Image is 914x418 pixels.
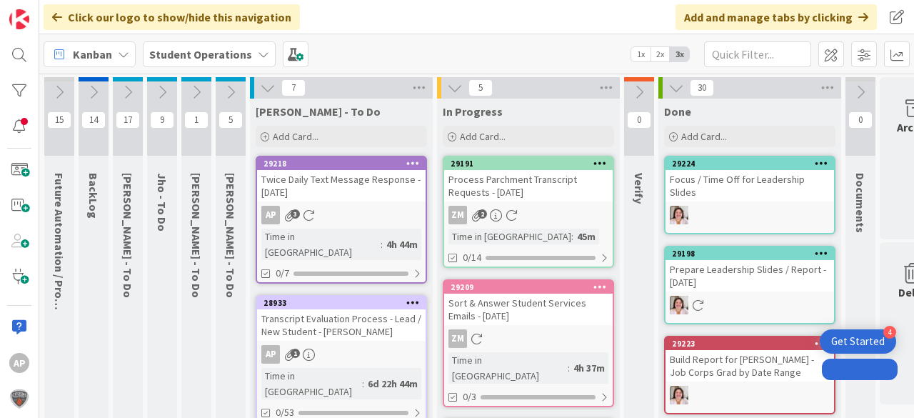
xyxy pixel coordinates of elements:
div: AP [261,345,280,364]
span: 17 [116,111,140,129]
span: : [362,376,364,392]
div: 29224 [672,159,834,169]
div: Open Get Started checklist, remaining modules: 4 [820,329,896,354]
span: 5 [219,111,243,129]
img: EW [670,296,688,314]
div: 29198Prepare Leadership Slides / Report - [DATE] [666,247,834,292]
div: Click our logo to show/hide this navigation [44,4,300,30]
span: 9 [150,111,174,129]
div: EW [666,296,834,314]
div: Add and manage tabs by clicking [676,4,877,30]
div: 29191Process Parchment Transcript Requests - [DATE] [444,157,613,201]
span: Add Card... [681,130,727,143]
div: 29209 [444,281,613,294]
div: ZM [444,206,613,224]
img: avatar [9,389,29,409]
div: 29223 [672,339,834,349]
span: Documents [853,173,868,233]
span: 1 [184,111,209,129]
span: 0/3 [463,389,476,404]
div: ZM [448,206,467,224]
span: 15 [47,111,71,129]
div: Focus / Time Off for Leadership Slides [666,170,834,201]
div: AP [261,206,280,224]
div: Get Started [831,334,885,349]
div: Time in [GEOGRAPHIC_DATA] [448,229,571,244]
div: AP [9,353,29,373]
div: Build Report for [PERSON_NAME] - Job Corps Grad by Date Range [666,350,834,382]
span: 0 [627,111,651,129]
span: Done [664,104,691,119]
span: 3 [291,209,300,219]
div: 29224 [666,157,834,170]
span: Zaida - To Do [189,173,204,298]
div: 29191 [444,157,613,170]
div: Time in [GEOGRAPHIC_DATA] [261,368,362,399]
span: 2x [651,47,670,61]
div: ZM [444,329,613,348]
span: Add Card... [460,130,506,143]
span: 0/7 [276,266,289,281]
div: 29198 [666,247,834,260]
div: 29218 [257,157,426,170]
div: 29209 [451,282,613,292]
span: Add Card... [273,130,318,143]
span: 14 [81,111,106,129]
div: Transcript Evaluation Process - Lead / New Student - [PERSON_NAME] [257,309,426,341]
div: Sort & Answer Student Services Emails - [DATE] [444,294,613,325]
div: 28933 [257,297,426,309]
div: 29191 [451,159,613,169]
div: ZM [448,329,467,348]
span: 3x [670,47,689,61]
b: Student Operations [149,47,252,61]
span: Jho - To Do [155,173,169,232]
img: Visit kanbanzone.com [9,9,29,29]
input: Quick Filter... [704,41,811,67]
span: Kanban [73,46,112,63]
div: 28933Transcript Evaluation Process - Lead / New Student - [PERSON_NAME] [257,297,426,341]
img: EW [670,386,688,404]
div: Time in [GEOGRAPHIC_DATA] [448,352,568,384]
span: Emilie - To Do [121,173,135,298]
div: EW [666,206,834,224]
span: BackLog [86,173,101,219]
div: Time in [GEOGRAPHIC_DATA] [261,229,381,260]
span: 30 [690,79,714,96]
div: 4 [883,326,896,339]
span: Amanda - To Do [256,104,381,119]
span: Future Automation / Process Building [52,173,66,367]
div: 29218Twice Daily Text Message Response - [DATE] [257,157,426,201]
span: : [568,360,570,376]
div: AP [257,206,426,224]
div: Twice Daily Text Message Response - [DATE] [257,170,426,201]
span: 0/14 [463,250,481,265]
div: 29223 [666,337,834,350]
div: 29223Build Report for [PERSON_NAME] - Job Corps Grad by Date Range [666,337,834,382]
div: 28933 [263,298,426,308]
div: 29209Sort & Answer Student Services Emails - [DATE] [444,281,613,325]
div: Process Parchment Transcript Requests - [DATE] [444,170,613,201]
div: AP [257,345,426,364]
div: EW [666,386,834,404]
span: 1 [291,349,300,358]
span: 5 [468,79,493,96]
div: Prepare Leadership Slides / Report - [DATE] [666,260,834,292]
span: Eric - To Do [224,173,238,298]
div: 45m [573,229,599,244]
div: 6d 22h 44m [364,376,421,392]
span: 7 [281,79,306,96]
span: In Progress [443,104,503,119]
div: 29218 [263,159,426,169]
div: 4h 44m [383,237,421,252]
div: 29224Focus / Time Off for Leadership Slides [666,157,834,201]
div: 29198 [672,249,834,259]
span: Verify [632,173,646,204]
span: 1x [631,47,651,61]
span: : [381,237,383,252]
img: EW [670,206,688,224]
span: 2 [478,209,487,219]
span: 0 [848,111,873,129]
span: : [571,229,573,244]
div: 4h 37m [570,360,608,376]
